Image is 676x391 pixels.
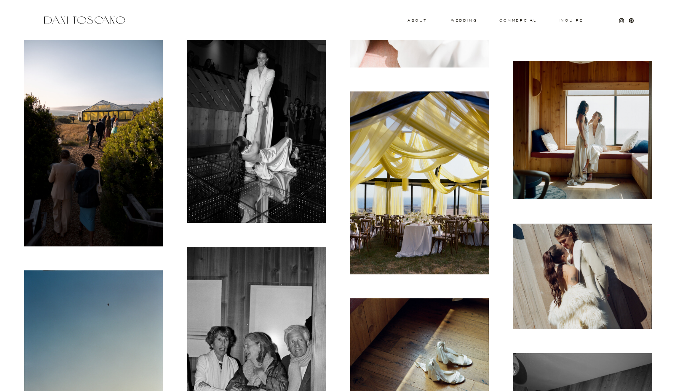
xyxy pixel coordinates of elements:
a: wedding [451,19,477,22]
a: commercial [499,19,536,22]
a: Inquire [558,19,584,23]
a: About [408,19,425,22]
